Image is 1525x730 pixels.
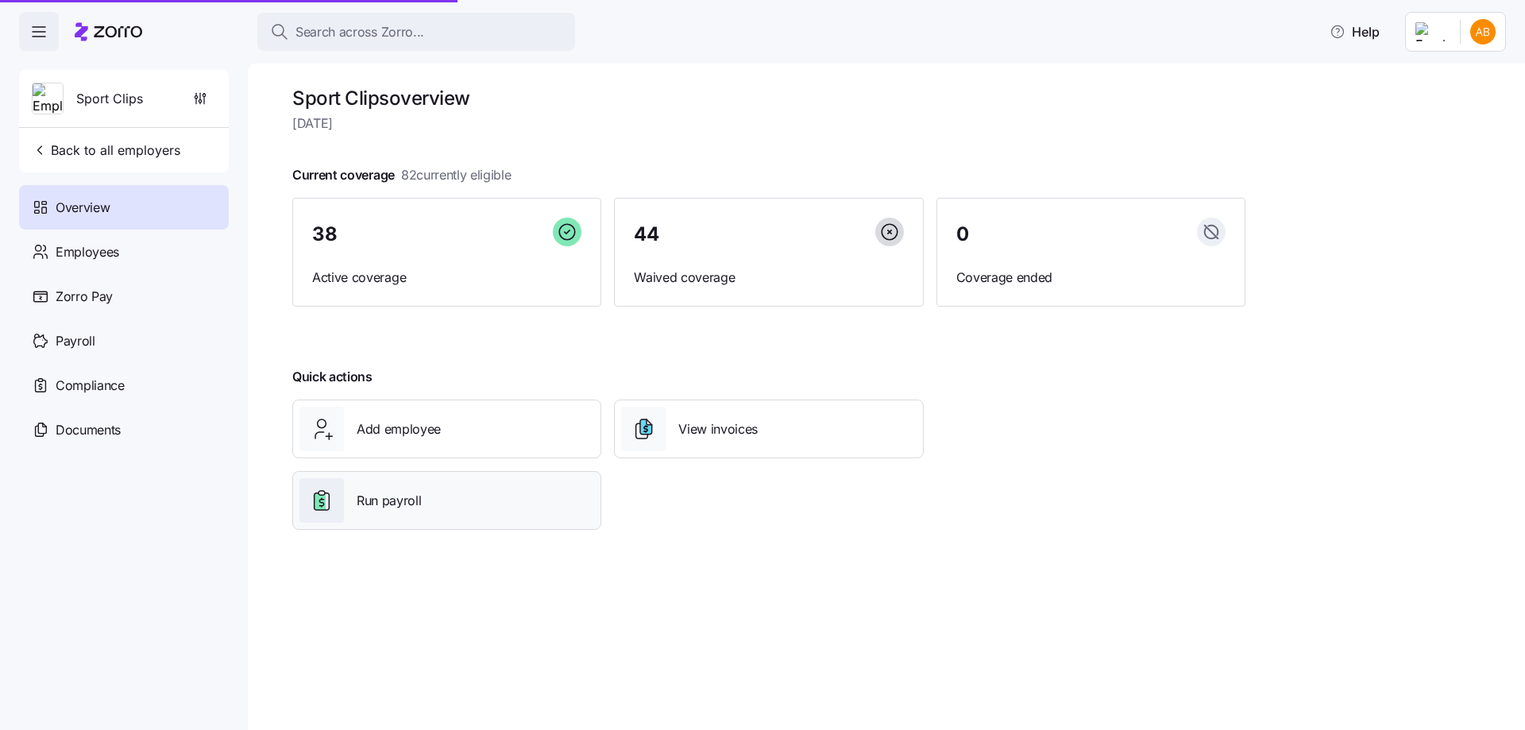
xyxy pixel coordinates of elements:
[25,134,187,166] button: Back to all employers
[76,89,143,109] span: Sport Clips
[19,274,229,319] a: Zorro Pay
[634,225,658,244] span: 44
[956,225,969,244] span: 0
[312,268,581,288] span: Active coverage
[56,242,119,262] span: Employees
[33,83,63,115] img: Employer logo
[401,165,512,185] span: 82 currently eligible
[292,367,373,387] span: Quick actions
[19,363,229,407] a: Compliance
[19,185,229,230] a: Overview
[19,407,229,452] a: Documents
[292,86,1245,110] h1: Sport Clips overview
[32,141,180,160] span: Back to all employers
[257,13,575,51] button: Search across Zorro...
[56,331,95,351] span: Payroll
[19,319,229,363] a: Payroll
[1415,22,1447,41] img: Employer logo
[292,165,512,185] span: Current coverage
[357,419,441,439] span: Add employee
[1317,16,1392,48] button: Help
[634,268,903,288] span: Waived coverage
[19,230,229,274] a: Employees
[56,376,125,396] span: Compliance
[312,225,337,244] span: 38
[292,114,1245,133] span: [DATE]
[56,420,121,440] span: Documents
[956,268,1226,288] span: Coverage ended
[1470,19,1496,44] img: 42a6513890f28a9d591cc60790ab6045
[357,491,421,511] span: Run payroll
[56,287,113,307] span: Zorro Pay
[295,22,424,42] span: Search across Zorro...
[56,198,110,218] span: Overview
[678,419,758,439] span: View invoices
[1330,22,1380,41] span: Help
